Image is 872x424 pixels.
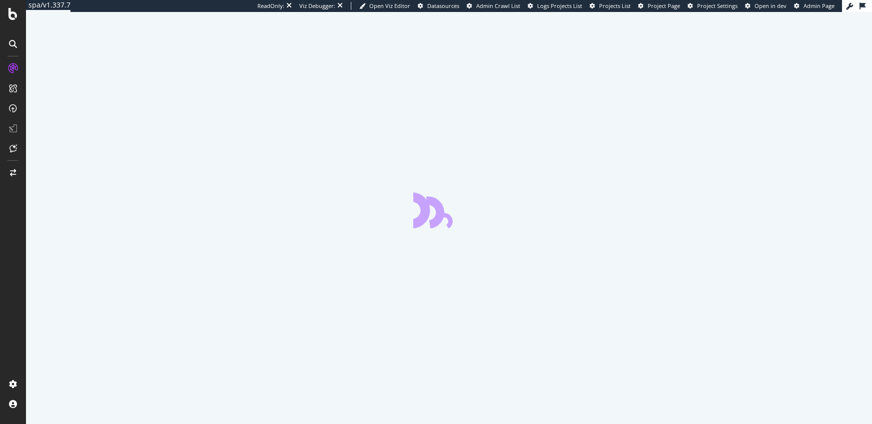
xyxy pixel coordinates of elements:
[418,2,459,10] a: Datasources
[804,2,835,9] span: Admin Page
[688,2,738,10] a: Project Settings
[755,2,787,9] span: Open in dev
[467,2,520,10] a: Admin Crawl List
[427,2,459,9] span: Datasources
[299,2,335,10] div: Viz Debugger:
[638,2,680,10] a: Project Page
[794,2,835,10] a: Admin Page
[745,2,787,10] a: Open in dev
[476,2,520,9] span: Admin Crawl List
[590,2,631,10] a: Projects List
[413,192,485,228] div: animation
[648,2,680,9] span: Project Page
[359,2,410,10] a: Open Viz Editor
[537,2,582,9] span: Logs Projects List
[528,2,582,10] a: Logs Projects List
[257,2,284,10] div: ReadOnly:
[599,2,631,9] span: Projects List
[697,2,738,9] span: Project Settings
[369,2,410,9] span: Open Viz Editor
